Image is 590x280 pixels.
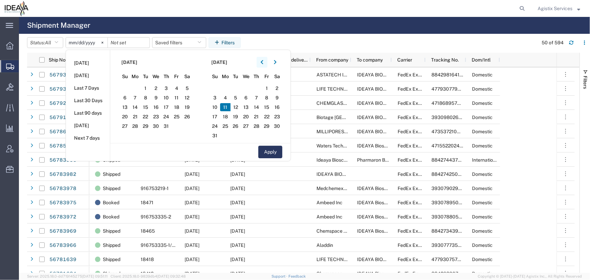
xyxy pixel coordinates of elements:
[220,103,231,111] span: 11
[478,274,582,279] span: Copyright © [DATE]-[DATE] Agistix Inc., All Rights Reserved
[398,257,430,262] span: FedEx Express
[141,200,154,205] span: 18471
[49,212,77,223] a: 56783972
[120,113,130,121] span: 20
[220,73,231,80] span: Mo
[316,72,351,77] span: ASTATECH INC
[130,103,141,111] span: 14
[171,94,182,102] span: 11
[151,94,161,102] span: 9
[185,257,199,262] span: 09/10/2025
[251,103,262,111] span: 14
[231,103,241,111] span: 12
[103,210,119,224] span: Booked
[120,94,130,102] span: 6
[241,73,251,80] span: We
[472,157,500,163] span: International
[152,37,206,48] button: Saved filters
[210,103,220,111] span: 10
[241,122,251,130] span: 27
[140,84,151,92] span: 1
[431,242,467,248] span: 393077735607
[398,129,430,134] span: FedEx Express
[357,186,410,191] span: IDEAYA Biosciences Inc.
[241,94,251,102] span: 6
[27,274,108,278] span: Server: 2025.18.0-dd719145275
[398,271,430,276] span: FedEx Express
[185,171,199,177] span: 09/10/2025
[49,112,77,123] a: 56791970
[49,141,77,151] a: 56785492
[27,17,90,34] h4: Shipment Manager
[103,224,120,238] span: Shipped
[472,271,493,276] span: Domestic
[141,228,155,234] span: 18465
[210,122,220,130] span: 24
[140,113,151,121] span: 22
[130,122,141,130] span: 28
[182,103,192,111] span: 19
[151,103,161,111] span: 16
[103,195,119,210] span: Booked
[316,257,410,262] span: LIFE TECHNOLOGIES CORPORATION ECH
[472,129,493,134] span: Domestic
[157,274,186,278] span: [DATE] 09:32:48
[49,254,77,265] a: 56781639
[220,94,231,102] span: 4
[251,113,262,121] span: 21
[161,73,172,80] span: Th
[251,73,262,80] span: Th
[185,228,199,234] span: 09/10/2025
[316,129,396,134] span: MILLIPORESIGMA DISTRIBUTION LL
[231,73,241,80] span: Tu
[272,73,282,80] span: Sa
[288,274,306,278] a: Feedback
[161,113,172,121] span: 24
[398,242,430,248] span: FedEx Express
[230,200,245,205] span: 09/10/2025
[262,73,272,80] span: Fr
[130,94,141,102] span: 7
[316,157,358,163] span: Ideaya Biosciences
[537,4,581,13] button: Agistix Services
[357,214,410,219] span: IDEAYA Biosciences Inc.
[472,100,493,106] span: Domestic
[161,94,172,102] span: 10
[357,257,407,262] span: IDEAYA BIOSCIENCES
[130,73,141,80] span: Mo
[316,171,377,177] span: IDEAYA BIOSCIENCES INC.
[241,113,251,121] span: 20
[262,103,272,111] span: 15
[66,119,110,132] li: [DATE]
[230,271,245,276] span: 09/10/2025
[398,200,430,205] span: FedEx Express
[398,171,430,177] span: FedEx Express
[398,115,430,120] span: FedEx Express
[272,84,282,92] span: 2
[472,86,493,92] span: Domestic
[151,84,161,92] span: 2
[230,171,245,177] span: 09/10/2025
[431,100,465,106] span: 471868957510
[316,200,343,205] span: Ambeed Inc
[185,200,199,205] span: 09/10/2025
[151,73,161,80] span: We
[161,122,172,130] span: 31
[45,40,51,45] span: All
[398,157,430,163] span: FedEx Express
[316,242,333,248] span: Aladdin
[111,274,186,278] span: Client: 2025.18.0-9839db4
[49,226,77,237] a: 56783969
[431,228,467,234] span: 884273439393
[251,122,262,130] span: 28
[210,94,220,102] span: 3
[230,186,245,191] span: 09/10/2025
[185,186,199,191] span: 09/10/2025
[262,122,272,130] span: 29
[357,271,410,276] span: IDEAYA Biosciences Inc.
[272,103,282,111] span: 16
[210,113,220,121] span: 17
[583,76,588,89] span: Filters
[171,113,182,121] span: 25
[103,238,120,252] span: Shipped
